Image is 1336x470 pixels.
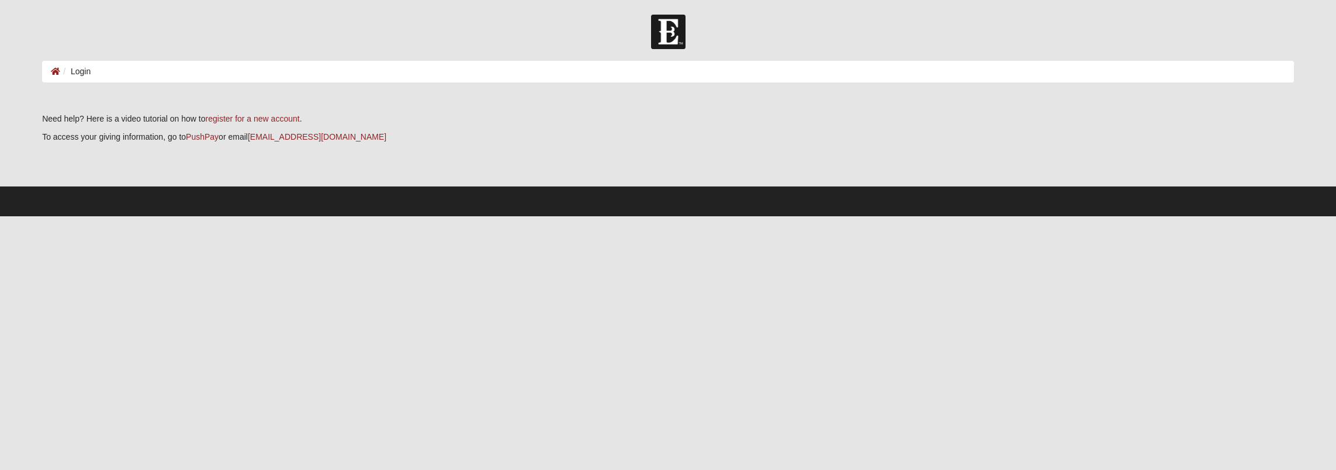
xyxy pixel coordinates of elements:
[60,65,91,78] li: Login
[42,113,1294,125] p: Need help? Here is a video tutorial on how to .
[651,15,686,49] img: Church of Eleven22 Logo
[248,132,386,141] a: [EMAIL_ADDRESS][DOMAIN_NAME]
[186,132,219,141] a: PushPay
[42,131,1294,143] p: To access your giving information, go to or email
[206,114,300,123] a: register for a new account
